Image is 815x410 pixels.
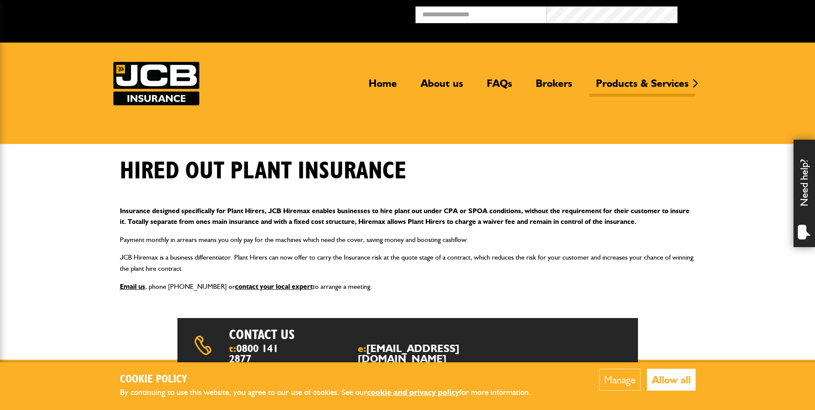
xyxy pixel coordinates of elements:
[480,77,519,97] a: FAQs
[414,77,470,97] a: About us
[120,157,406,186] h1: Hired out plant insurance
[362,77,403,97] a: Home
[235,282,313,291] a: contact your local expert
[229,342,278,365] a: 0800 141 2877
[794,140,815,247] div: Need help?
[113,62,199,105] a: JCB Insurance Services
[358,342,459,365] a: [EMAIL_ADDRESS][DOMAIN_NAME]
[678,6,809,20] button: Broker Login
[367,387,459,397] a: cookie and privacy policy
[599,369,641,391] button: Manage
[647,369,696,391] button: Allow all
[120,234,696,245] p: Payment monthly in arrears means you only pay for the machines which need the cover, saving money...
[120,282,145,291] a: Email us
[113,62,199,105] img: JCB Insurance Services logo
[120,281,696,292] p: , phone [PHONE_NUMBER] or to arrange a meeting.
[120,373,545,386] h2: Cookie Policy
[589,77,695,97] a: Products & Services
[529,77,579,97] a: Brokers
[229,327,430,343] h2: Contact us
[120,205,696,227] p: Insurance designed specifically for Plant Hirers, JCB Hiremax enables businesses to hire plant ou...
[120,252,696,274] p: JCB Hiremax is a business differentiator. Plant Hirers can now offer to carry the Insurance risk ...
[120,386,545,399] p: By continuing to use this website, you agree to our use of cookies. See our for more information.
[229,343,286,364] span: t:
[358,343,502,364] span: e:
